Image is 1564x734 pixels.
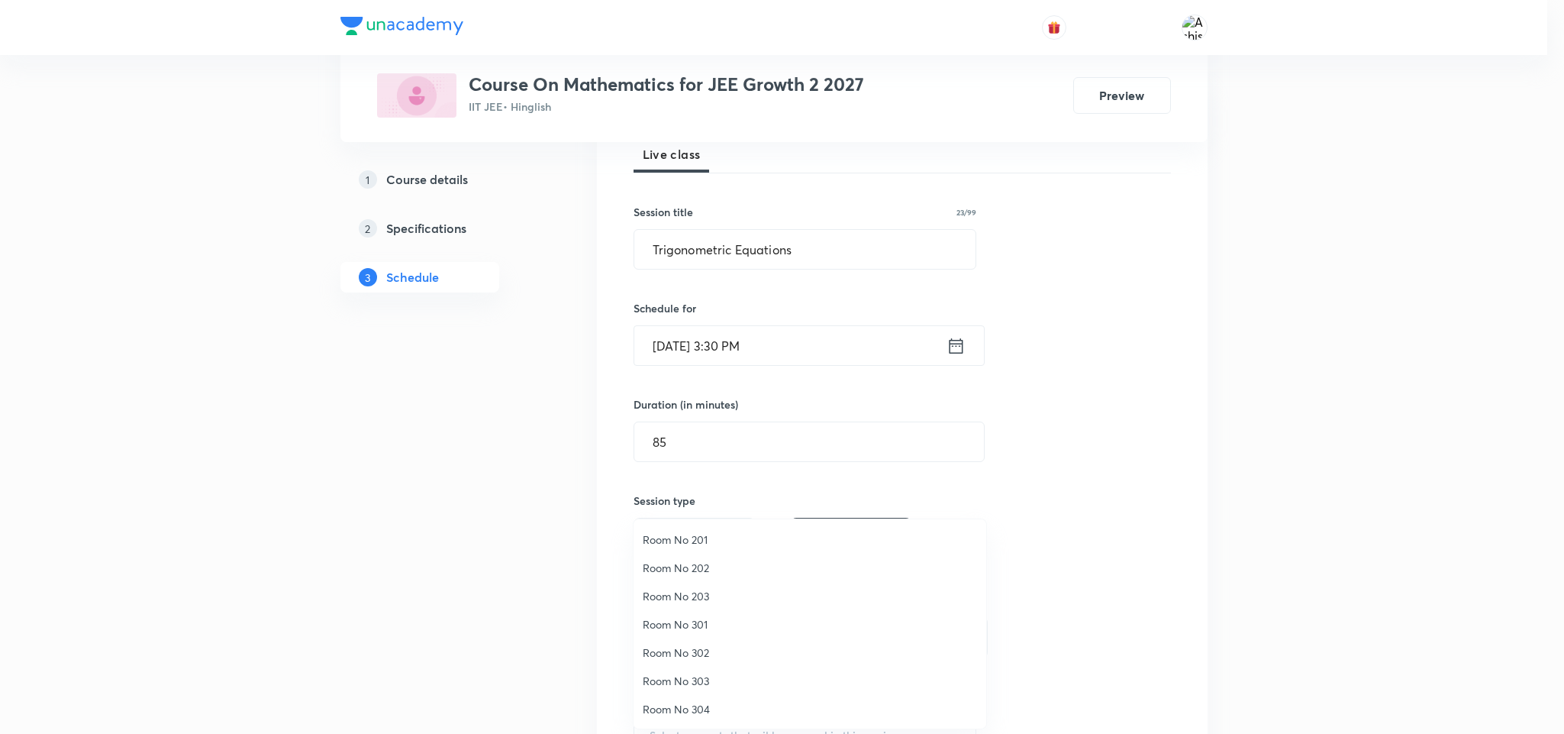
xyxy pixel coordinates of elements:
span: Room No 202 [643,560,977,576]
span: Room No 303 [643,673,977,689]
span: Room No 201 [643,532,977,548]
span: Room No 304 [643,701,977,717]
span: Room No 301 [643,616,977,632]
span: Room No 203 [643,588,977,604]
span: Room No 302 [643,645,977,661]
